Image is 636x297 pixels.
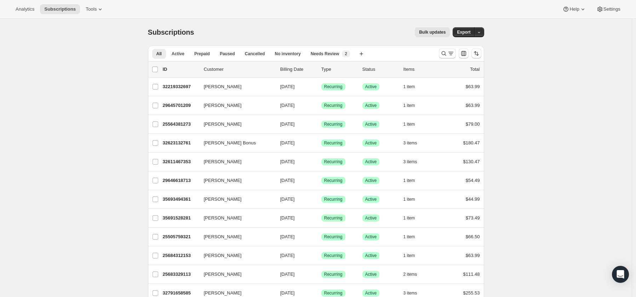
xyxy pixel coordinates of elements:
[163,119,480,129] div: 25564381273[PERSON_NAME][DATE]SuccessRecurringSuccessActive1 item$79.00
[365,290,377,296] span: Active
[163,66,198,73] p: ID
[204,252,242,259] span: [PERSON_NAME]
[163,177,198,184] p: 29646618713
[163,138,480,148] div: 32623132761[PERSON_NAME] Bonus[DATE]SuccessRecurringSuccessActive3 items$180.47
[200,81,270,92] button: [PERSON_NAME]
[163,176,480,185] div: 29646618713[PERSON_NAME][DATE]SuccessRecurringSuccessActive1 item$54.49
[439,48,456,58] button: Search and filter results
[365,103,377,108] span: Active
[280,196,295,202] span: [DATE]
[204,66,275,73] p: Customer
[311,51,339,57] span: Needs Review
[163,215,198,222] p: 35691528281
[44,6,76,12] span: Subscriptions
[403,234,415,240] span: 1 item
[200,156,270,167] button: [PERSON_NAME]
[403,101,423,110] button: 1 item
[466,103,480,108] span: $63.99
[280,140,295,145] span: [DATE]
[163,194,480,204] div: 35693494361[PERSON_NAME][DATE]SuccessRecurringSuccessActive1 item$44.99
[200,250,270,261] button: [PERSON_NAME]
[324,178,343,183] span: Recurring
[163,213,480,223] div: 35691528281[PERSON_NAME][DATE]SuccessRecurringSuccessActive1 item$73.49
[81,4,108,14] button: Tools
[280,272,295,277] span: [DATE]
[280,215,295,221] span: [DATE]
[466,253,480,258] span: $63.99
[466,84,480,89] span: $63.99
[365,84,377,90] span: Active
[16,6,34,12] span: Analytics
[163,158,198,165] p: 32611467353
[40,4,80,14] button: Subscriptions
[280,84,295,89] span: [DATE]
[365,140,377,146] span: Active
[324,121,343,127] span: Recurring
[324,215,343,221] span: Recurring
[245,51,265,57] span: Cancelled
[592,4,625,14] button: Settings
[200,269,270,280] button: [PERSON_NAME]
[365,159,377,165] span: Active
[324,84,343,90] span: Recurring
[466,121,480,127] span: $79.00
[365,121,377,127] span: Active
[365,196,377,202] span: Active
[403,272,417,277] span: 2 items
[280,66,316,73] p: Billing Date
[356,49,367,59] button: Create new view
[457,29,470,35] span: Export
[471,48,481,58] button: Sort the results
[569,6,579,12] span: Help
[324,290,343,296] span: Recurring
[403,66,439,73] div: Items
[403,176,423,185] button: 1 item
[466,234,480,239] span: $66.50
[280,103,295,108] span: [DATE]
[204,290,242,297] span: [PERSON_NAME]
[163,290,198,297] p: 32791658585
[172,51,184,57] span: Active
[365,253,377,258] span: Active
[403,157,425,167] button: 3 items
[324,159,343,165] span: Recurring
[324,103,343,108] span: Recurring
[403,84,415,90] span: 1 item
[204,215,242,222] span: [PERSON_NAME]
[466,178,480,183] span: $54.49
[204,158,242,165] span: [PERSON_NAME]
[163,82,480,92] div: 32219332697[PERSON_NAME][DATE]SuccessRecurringSuccessActive1 item$63.99
[403,103,415,108] span: 1 item
[403,194,423,204] button: 1 item
[403,119,423,129] button: 1 item
[558,4,590,14] button: Help
[280,290,295,296] span: [DATE]
[280,178,295,183] span: [DATE]
[612,266,629,283] div: Open Intercom Messenger
[403,178,415,183] span: 1 item
[321,66,357,73] div: Type
[156,51,162,57] span: All
[463,290,480,296] span: $255.53
[163,157,480,167] div: 32611467353[PERSON_NAME][DATE]SuccessRecurringSuccessActive3 items$130.47
[200,212,270,224] button: [PERSON_NAME]
[163,121,198,128] p: 25564381273
[463,159,480,164] span: $130.47
[200,231,270,242] button: [PERSON_NAME]
[603,6,620,12] span: Settings
[204,196,242,203] span: [PERSON_NAME]
[194,51,210,57] span: Prepaid
[86,6,97,12] span: Tools
[365,178,377,183] span: Active
[11,4,39,14] button: Analytics
[280,121,295,127] span: [DATE]
[419,29,446,35] span: Bulk updates
[403,138,425,148] button: 3 items
[403,82,423,92] button: 1 item
[453,27,475,37] button: Export
[365,215,377,221] span: Active
[280,159,295,164] span: [DATE]
[365,272,377,277] span: Active
[204,83,242,90] span: [PERSON_NAME]
[324,140,343,146] span: Recurring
